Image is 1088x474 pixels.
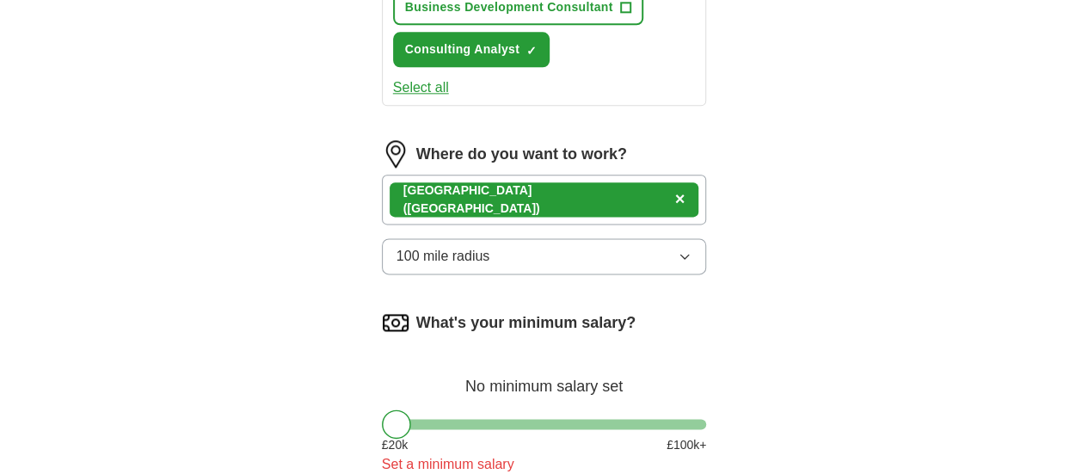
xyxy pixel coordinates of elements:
img: salary.png [382,309,409,336]
div: No minimum salary set [382,357,707,398]
span: ✓ [526,44,537,58]
label: Where do you want to work? [416,143,627,166]
img: location.png [382,140,409,168]
span: Consulting Analyst [405,40,519,58]
span: £ 20 k [382,436,408,454]
span: 100 mile radius [396,246,490,267]
span: £ 100 k+ [667,436,706,454]
button: Consulting Analyst✓ [393,32,550,67]
span: ([GEOGRAPHIC_DATA]) [403,201,540,215]
button: × [675,187,685,212]
strong: [GEOGRAPHIC_DATA] [403,183,532,197]
button: Select all [393,77,449,98]
span: × [675,189,685,208]
button: 100 mile radius [382,238,707,274]
label: What's your minimum salary? [416,311,636,335]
